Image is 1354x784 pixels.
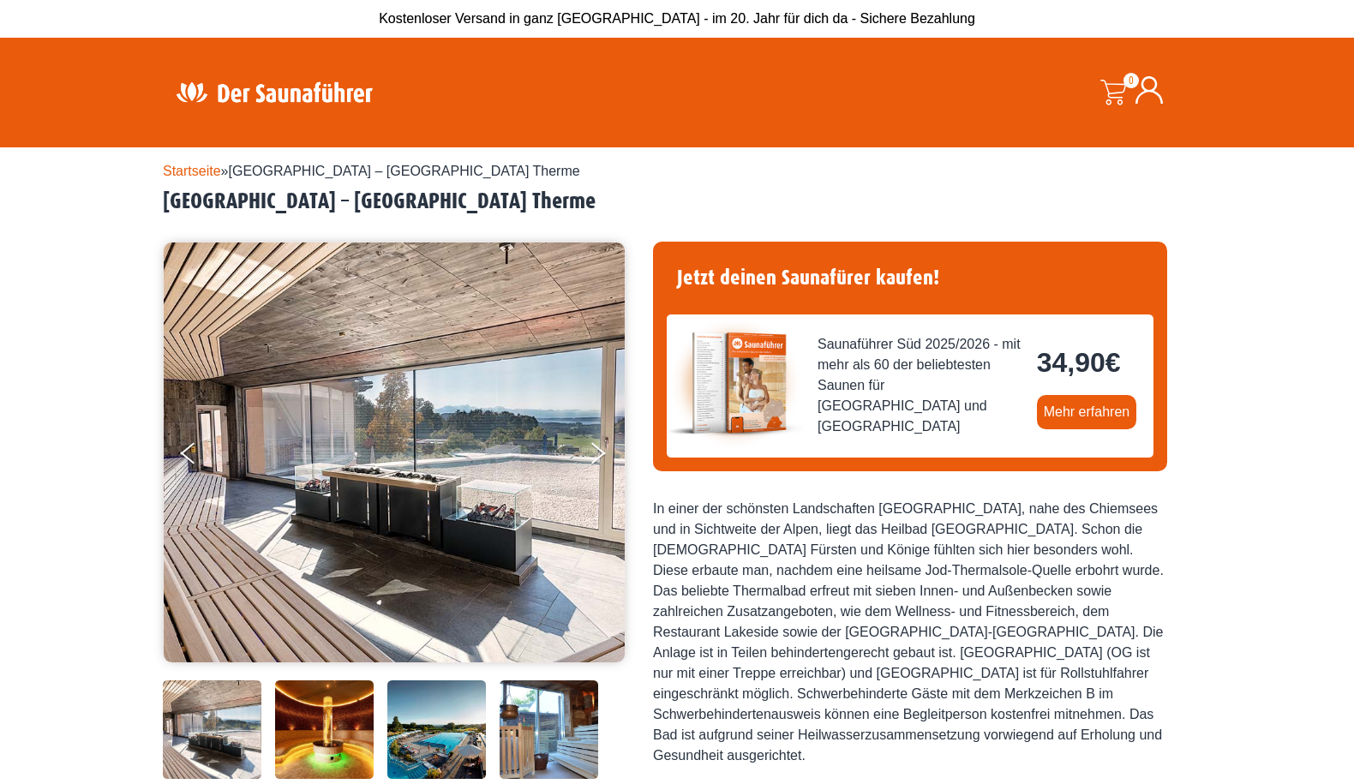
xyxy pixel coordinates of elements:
h2: [GEOGRAPHIC_DATA] – [GEOGRAPHIC_DATA] Therme [163,189,1191,215]
div: In einer der schönsten Landschaften [GEOGRAPHIC_DATA], nahe des Chiemsees und in Sichtweite der A... [653,499,1167,766]
a: Startseite [163,164,221,178]
bdi: 34,90 [1037,347,1121,378]
button: Previous [181,435,224,478]
button: Next [588,435,631,478]
span: € [1105,347,1121,378]
a: Mehr erfahren [1037,395,1137,429]
h4: Jetzt deinen Saunafürer kaufen! [667,255,1153,301]
img: der-saunafuehrer-2025-sued.jpg [667,314,804,452]
span: Saunaführer Süd 2025/2026 - mit mehr als 60 der beliebtesten Saunen für [GEOGRAPHIC_DATA] und [GE... [818,334,1023,437]
span: » [163,164,580,178]
span: Kostenloser Versand in ganz [GEOGRAPHIC_DATA] - im 20. Jahr für dich da - Sichere Bezahlung [379,11,975,26]
span: 0 [1123,73,1139,88]
span: [GEOGRAPHIC_DATA] – [GEOGRAPHIC_DATA] Therme [229,164,580,178]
